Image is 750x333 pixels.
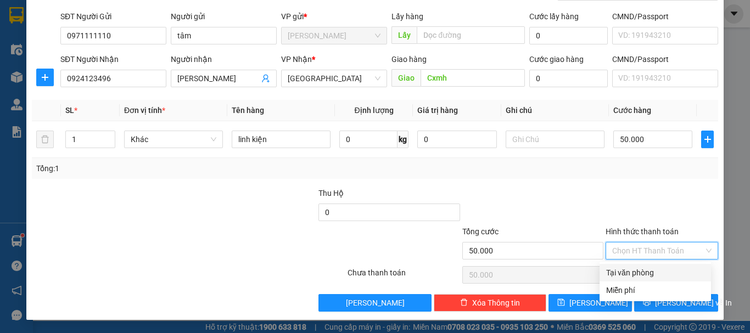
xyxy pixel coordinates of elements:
[655,297,732,309] span: [PERSON_NAME] và In
[36,162,290,174] div: Tổng: 1
[281,55,312,64] span: VP Nhận
[391,69,421,87] span: Giao
[232,131,331,148] input: VD: Bàn, Ghế
[529,55,584,64] label: Cước giao hàng
[124,106,165,115] span: Đơn vị tính
[171,10,277,22] div: Người gửi
[36,131,54,148] button: delete
[529,27,608,44] input: Cước lấy hàng
[460,298,468,307] span: delete
[346,297,405,309] span: [PERSON_NAME]
[288,27,380,44] span: Phan Thiết
[398,131,408,148] span: kg
[171,53,277,65] div: Người nhận
[501,100,609,121] th: Ghi chú
[60,53,166,65] div: SĐT Người Nhận
[613,106,651,115] span: Cước hàng
[354,106,393,115] span: Định lượng
[421,69,525,87] input: Dọc đường
[548,294,633,312] button: save[PERSON_NAME]
[417,131,496,148] input: 0
[701,131,714,148] button: plus
[612,53,718,65] div: CMND/Passport
[281,10,387,22] div: VP gửi
[606,284,704,296] div: Miễn phí
[606,267,704,279] div: Tại văn phòng
[417,106,458,115] span: Giá trị hàng
[529,70,608,87] input: Cước giao hàng
[288,70,380,87] span: Đà Lạt
[391,26,417,44] span: Lấy
[643,298,651,307] span: printer
[506,131,605,148] input: Ghi Chú
[318,294,431,312] button: [PERSON_NAME]
[634,294,718,312] button: printer[PERSON_NAME] và In
[529,12,579,21] label: Cước lấy hàng
[569,297,628,309] span: [PERSON_NAME]
[65,106,74,115] span: SL
[417,26,525,44] input: Dọc đường
[606,227,679,236] label: Hình thức thanh toán
[557,298,565,307] span: save
[60,10,166,22] div: SĐT Người Gửi
[612,10,718,22] div: CMND/Passport
[346,267,461,286] div: Chưa thanh toán
[37,73,53,82] span: plus
[318,189,344,197] span: Thu Hộ
[462,227,499,236] span: Tổng cước
[391,12,423,21] span: Lấy hàng
[472,297,520,309] span: Xóa Thông tin
[131,131,216,148] span: Khác
[391,55,427,64] span: Giao hàng
[434,294,546,312] button: deleteXóa Thông tin
[232,106,264,115] span: Tên hàng
[36,69,54,86] button: plus
[261,74,270,83] span: user-add
[702,135,713,144] span: plus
